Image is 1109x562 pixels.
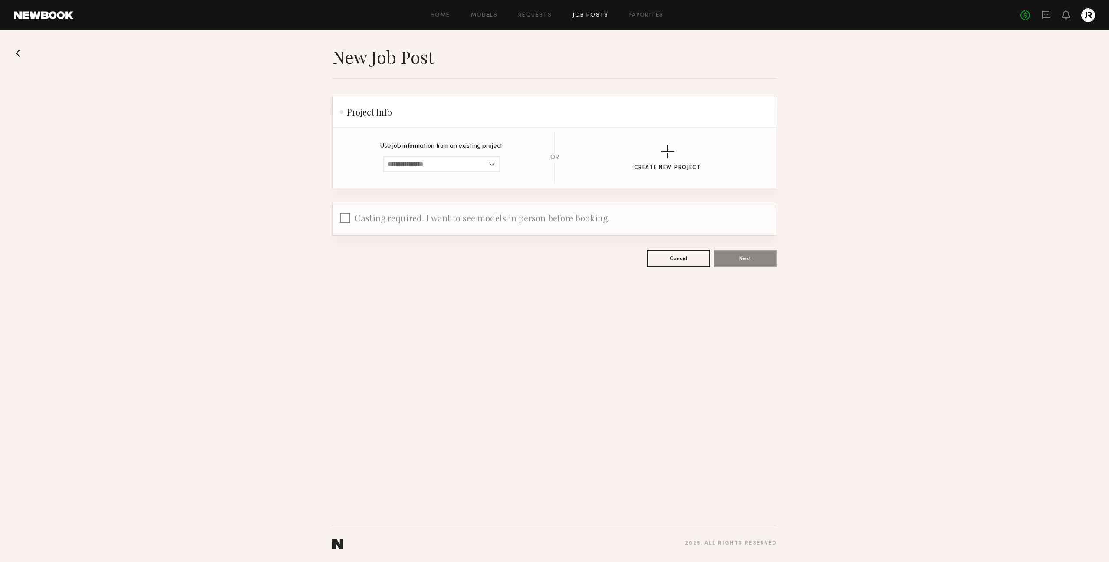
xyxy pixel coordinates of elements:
a: Models [471,13,497,18]
button: Cancel [647,250,710,267]
span: Casting required. I want to see models in person before booking. [355,212,610,224]
div: OR [550,155,559,161]
a: Job Posts [573,13,609,18]
p: Use job information from an existing project [380,143,503,149]
a: Home [431,13,450,18]
div: 2025 , all rights reserved [685,541,777,546]
h2: Project Info [340,107,392,117]
button: Create New Project [634,145,701,171]
button: Next [714,250,777,267]
div: Create New Project [634,165,701,171]
h1: New Job Post [332,46,434,68]
a: Requests [518,13,552,18]
a: Favorites [629,13,664,18]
